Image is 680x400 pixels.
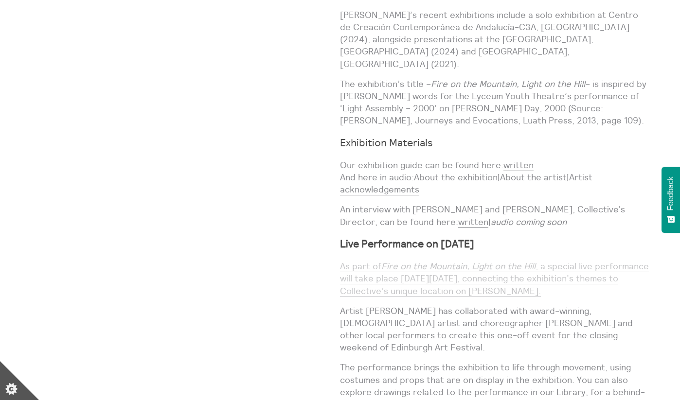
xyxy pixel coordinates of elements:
p: [PERSON_NAME]’s recent exhibitions include a solo exhibition at Centro de Creación Contemporánea ... [340,9,649,70]
em: Fire on the Mountain, Light on the Hill [431,78,585,89]
strong: Exhibition Materials [340,136,433,149]
em: Fire on the Mountain, Light on the Hill [381,261,536,272]
a: About the artist [500,172,567,183]
a: Artist acknowledgements [340,172,592,195]
p: Artist [PERSON_NAME] has collaborated with award-winning, [DEMOGRAPHIC_DATA] artist and choreogra... [340,305,649,354]
p: Our exhibition guide can be found here: And here in audio: | | [340,159,649,196]
em: audio coming soon [491,216,567,227]
p: An interview with [PERSON_NAME] and [PERSON_NAME], Collective's Director, can be found here: | [340,203,649,227]
a: About the exhibition [414,172,498,183]
a: written [458,216,488,228]
a: written [503,159,534,171]
strong: Live Performance on [DATE] [340,237,474,250]
p: The exhibition’s title – – is inspired by [PERSON_NAME] words for the Lyceum Youth Theatre’s perf... [340,78,649,127]
button: Feedback - Show survey [662,167,680,233]
a: As part ofFire on the Mountain, Light on the Hill, a special live performance will take place [DA... [340,261,649,296]
span: Feedback [666,176,675,210]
